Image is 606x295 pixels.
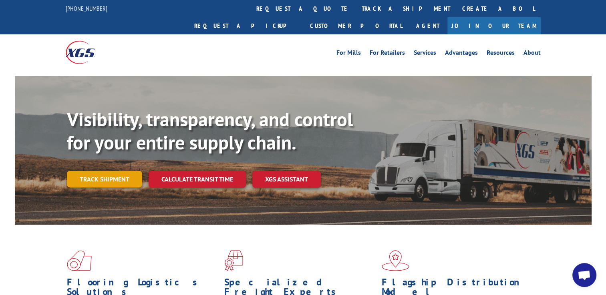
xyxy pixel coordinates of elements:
a: For Mills [336,50,361,58]
img: xgs-icon-total-supply-chain-intelligence-red [67,250,92,271]
a: Open chat [572,263,596,287]
a: Calculate transit time [149,171,246,188]
a: Services [414,50,436,58]
a: Request a pickup [188,17,304,34]
a: Customer Portal [304,17,408,34]
a: Join Our Team [447,17,541,34]
a: Agent [408,17,447,34]
img: xgs-icon-flagship-distribution-model-red [382,250,409,271]
a: Advantages [445,50,478,58]
b: Visibility, transparency, and control for your entire supply chain. [67,107,353,155]
a: Track shipment [67,171,142,187]
a: Resources [487,50,515,58]
a: [PHONE_NUMBER] [66,4,107,12]
img: xgs-icon-focused-on-flooring-red [224,250,243,271]
a: About [523,50,541,58]
a: For Retailers [370,50,405,58]
a: XGS ASSISTANT [252,171,321,188]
